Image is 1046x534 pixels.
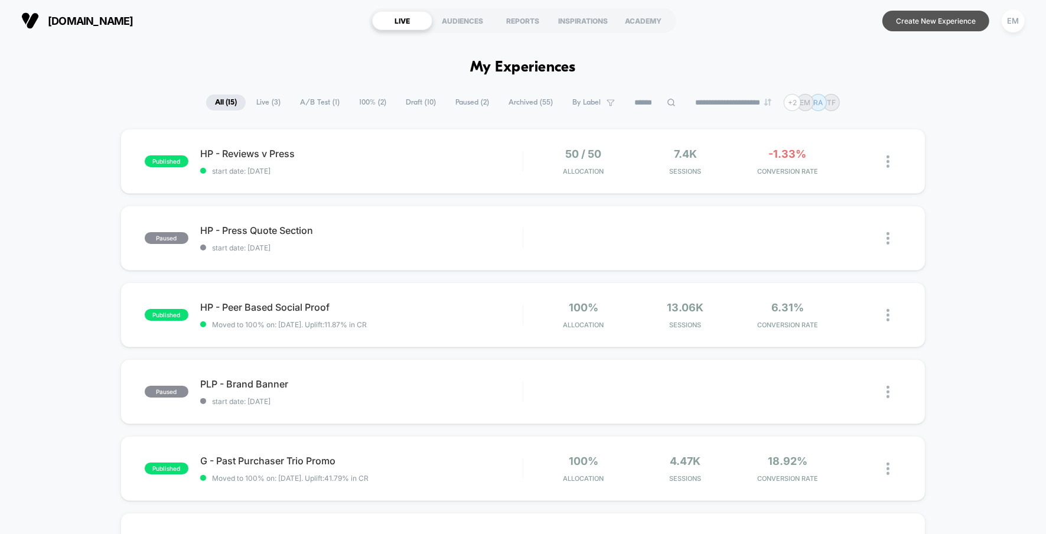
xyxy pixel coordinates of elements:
[500,95,562,110] span: Archived ( 55 )
[998,9,1028,33] button: EM
[247,95,289,110] span: Live ( 3 )
[563,167,604,175] span: Allocation
[882,11,989,31] button: Create New Experience
[200,455,523,467] span: G - Past Purchaser Trio Promo
[563,321,604,329] span: Allocation
[145,232,188,244] span: paused
[447,95,498,110] span: Paused ( 2 )
[200,224,523,236] span: HP - Press Quote Section
[674,148,697,160] span: 7.4k
[553,11,613,30] div: INSPIRATIONS
[887,155,889,168] img: close
[800,98,811,107] p: EM
[145,463,188,474] span: published
[1002,9,1025,32] div: EM
[764,99,771,106] img: end
[637,167,734,175] span: Sessions
[200,167,523,175] span: start date: [DATE]
[827,98,836,107] p: TF
[372,11,432,30] div: LIVE
[670,455,701,467] span: 4.47k
[200,301,523,313] span: HP - Peer Based Social Proof
[814,98,823,107] p: RA
[48,15,133,27] span: [DOMAIN_NAME]
[667,301,704,314] span: 13.06k
[569,301,598,314] span: 100%
[887,232,889,245] img: close
[887,463,889,475] img: close
[887,386,889,398] img: close
[572,98,601,107] span: By Label
[565,148,601,160] span: 50 / 50
[493,11,553,30] div: REPORTS
[768,455,807,467] span: 18.92%
[784,94,801,111] div: + 2
[739,167,836,175] span: CONVERSION RATE
[212,320,367,329] span: Moved to 100% on: [DATE] . Uplift: 11.87% in CR
[200,148,523,159] span: HP - Reviews v Press
[432,11,493,30] div: AUDIENCES
[206,95,246,110] span: All ( 15 )
[563,474,604,483] span: Allocation
[771,301,804,314] span: 6.31%
[145,155,188,167] span: published
[21,12,39,30] img: Visually logo
[350,95,395,110] span: 100% ( 2 )
[200,397,523,406] span: start date: [DATE]
[200,243,523,252] span: start date: [DATE]
[291,95,348,110] span: A/B Test ( 1 )
[569,455,598,467] span: 100%
[637,321,734,329] span: Sessions
[200,378,523,390] span: PLP - Brand Banner
[768,148,806,160] span: -1.33%
[739,474,836,483] span: CONVERSION RATE
[397,95,445,110] span: Draft ( 10 )
[212,474,369,483] span: Moved to 100% on: [DATE] . Uplift: 41.79% in CR
[470,59,576,76] h1: My Experiences
[145,386,188,398] span: paused
[637,474,734,483] span: Sessions
[613,11,673,30] div: ACADEMY
[18,11,137,30] button: [DOMAIN_NAME]
[887,309,889,321] img: close
[739,321,836,329] span: CONVERSION RATE
[145,309,188,321] span: published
